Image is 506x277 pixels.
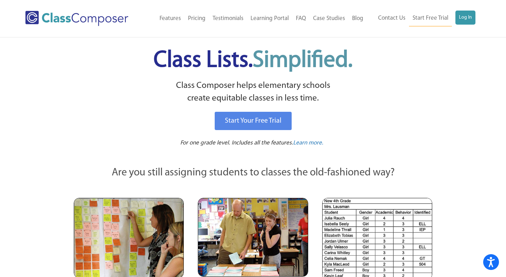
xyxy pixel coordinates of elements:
p: Class Composer helps elementary schools create equitable classes in less time. [73,79,433,105]
nav: Header Menu [144,11,367,26]
nav: Header Menu [367,11,475,26]
span: Start Your Free Trial [225,117,281,124]
a: Pricing [184,11,209,26]
a: Start Your Free Trial [215,112,292,130]
span: Learn more. [293,140,323,146]
a: Contact Us [375,11,409,26]
p: Are you still assigning students to classes the old-fashioned way? [74,165,432,181]
a: FAQ [292,11,310,26]
span: Simplified. [253,49,352,72]
a: Learning Portal [247,11,292,26]
img: Class Composer [25,11,128,26]
a: Blog [349,11,367,26]
a: Start Free Trial [409,11,452,26]
a: Learn more. [293,139,323,148]
a: Features [156,11,184,26]
span: For one grade level. Includes all the features. [180,140,293,146]
a: Testimonials [209,11,247,26]
a: Log In [455,11,475,25]
img: Blue and Pink Paper Cards [198,198,308,276]
a: Case Studies [310,11,349,26]
span: Class Lists. [154,49,352,72]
